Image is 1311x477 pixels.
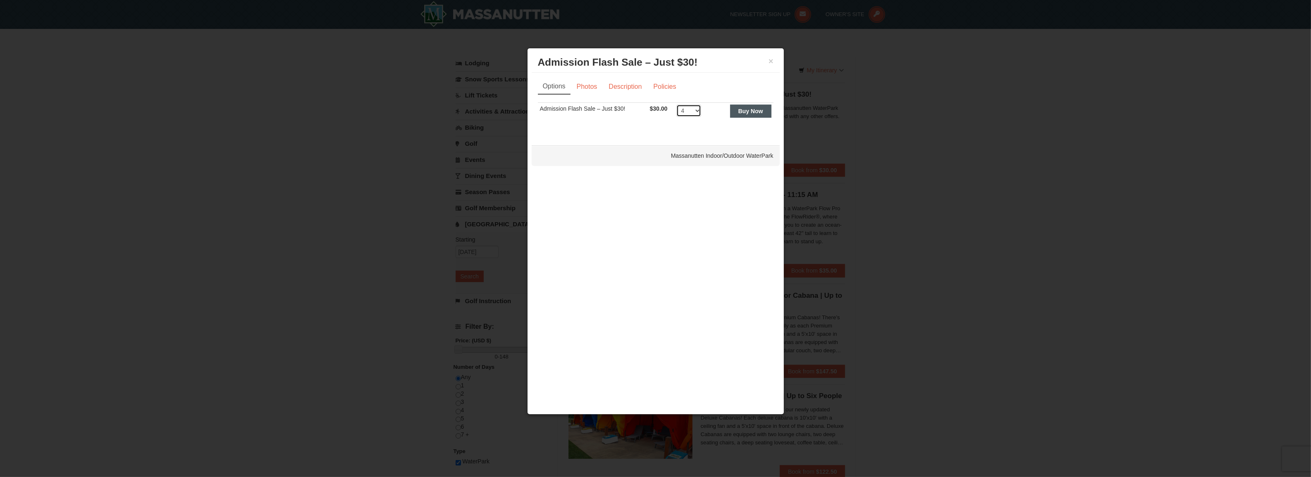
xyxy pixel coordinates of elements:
button: Buy Now [730,104,771,118]
div: Massanutten Indoor/Outdoor WaterPark [532,145,780,166]
h3: Admission Flash Sale – Just $30! [538,56,774,69]
a: Options [538,79,571,95]
button: × [769,57,774,65]
a: Policies [648,79,681,95]
a: Photos [571,79,603,95]
strong: Buy Now [738,108,763,114]
td: Admission Flash Sale – Just $30! [538,102,648,123]
span: $30.00 [650,105,668,112]
a: Description [603,79,647,95]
